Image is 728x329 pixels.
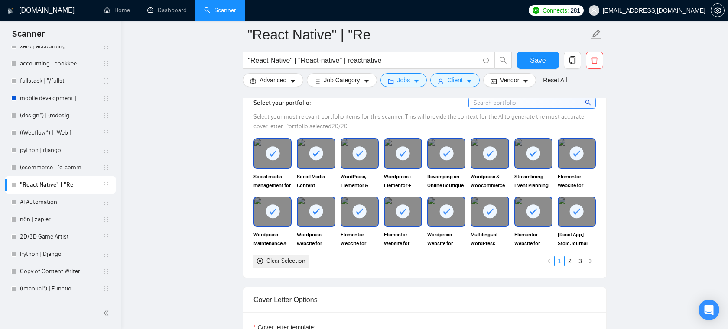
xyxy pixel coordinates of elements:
span: caret-down [290,78,296,84]
span: holder [103,77,110,84]
button: folderJobscaret-down [380,73,427,87]
a: Reset All [543,75,567,85]
span: edit [591,29,602,40]
span: caret-down [413,78,419,84]
span: folder [388,78,394,84]
input: Search portfolio [469,97,595,108]
div: Open Intercom Messenger [699,300,719,320]
li: Previous Page [544,256,554,266]
span: holder [103,181,110,188]
span: caret-down [523,78,529,84]
span: Wordpress Maintenance & Support [253,230,292,248]
span: Vendor [500,75,519,85]
li: ((manual*) | Functio [5,280,116,297]
span: holder [103,285,110,292]
span: holder [103,164,110,171]
span: holder [103,60,110,67]
span: holder [103,129,110,136]
span: holder [103,199,110,206]
span: idcard [491,78,497,84]
button: settingAdvancedcaret-down [243,73,303,87]
li: fullstack | "/fullst [5,72,116,90]
input: Search Freelance Jobs... [248,55,479,66]
a: xero | accounting [20,38,103,55]
a: 2D/3D Game Artist [20,228,103,245]
span: delete [586,56,603,64]
span: holder [103,233,110,240]
button: setting [711,3,725,17]
span: Social Media Content Calendar + Content Creation [297,172,335,190]
li: Copy of Content Writer [5,263,116,280]
li: Next Page [585,256,596,266]
a: Copy of Content Writer [20,263,103,280]
span: bars [314,78,320,84]
span: Social media management for milk formula company [253,172,292,190]
span: Revamping an Online Boutique - Wordpress, Woocommerce, Elementor [427,172,465,190]
span: Select your most relevant portfolio items for this scanner. This will provide the context for the... [253,113,584,130]
a: homeHome [104,6,130,14]
span: setting [250,78,256,84]
span: Wordpress website for [MEDICAL_DATA] [297,230,335,248]
li: python | django [5,142,116,159]
a: ((manual*) | Functio [20,280,103,297]
span: Multilingual WordPress Website Buildout [471,230,509,248]
img: logo [7,4,13,18]
span: caret-down [466,78,472,84]
span: copy [564,56,581,64]
span: user [591,7,597,13]
li: 2 [565,256,575,266]
span: WordPress, Elementor & Crocoblock Community Platform [341,172,379,190]
button: userClientcaret-down [430,73,480,87]
button: left [544,256,554,266]
a: accounting | bookkee [20,55,103,72]
span: Elementor Website for Copywriting Business [384,230,422,248]
span: search [585,98,592,107]
li: accounting | bookkee [5,55,116,72]
button: delete [586,52,603,69]
a: 3 [575,256,585,266]
span: Job Category [324,75,360,85]
span: close-circle [257,258,263,264]
span: setting [711,7,724,14]
a: Python | Django [20,245,103,263]
span: Connects: [543,6,569,15]
li: xero | accounting [5,38,116,55]
a: "React Native" | "Re [20,176,103,194]
button: right [585,256,596,266]
button: Save [517,52,559,69]
button: barsJob Categorycaret-down [307,73,377,87]
span: right [588,258,593,264]
a: searchScanner [204,6,236,14]
span: Select your portfolio: [253,99,311,106]
span: holder [103,251,110,258]
span: Jobs [397,75,410,85]
span: info-circle [483,58,489,63]
span: left [546,258,552,264]
button: search [494,52,512,69]
span: [React App] Stoic Journal [558,230,596,248]
span: caret-down [364,78,370,84]
span: Wordpress + Elementor + Crocoblock - Airbnb Property Website [384,172,422,190]
a: 2 [565,256,575,266]
li: mobile development | [5,90,116,107]
span: holder [103,147,110,154]
span: double-left [103,309,112,317]
a: mobile development | [20,90,103,107]
span: Scanner [5,28,52,46]
span: 281 [570,6,580,15]
li: "React Native" | "Re [5,176,116,194]
div: Cover Letter Options [253,287,596,312]
span: Save [530,55,546,66]
span: holder [103,43,110,50]
img: upwork-logo.png [533,7,539,14]
div: Clear Selection [266,256,305,266]
a: python | django [20,142,103,159]
span: Wordpress Website for Marketing Agency [427,230,465,248]
input: Scanner name... [247,24,589,45]
span: holder [103,268,110,275]
a: (ecommerce | "e-comm [20,159,103,176]
li: (design*) | (redesig [5,107,116,124]
li: 2D/3D Game Artist [5,228,116,245]
a: fullstack | "/fullst [20,72,103,90]
span: Client [447,75,463,85]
